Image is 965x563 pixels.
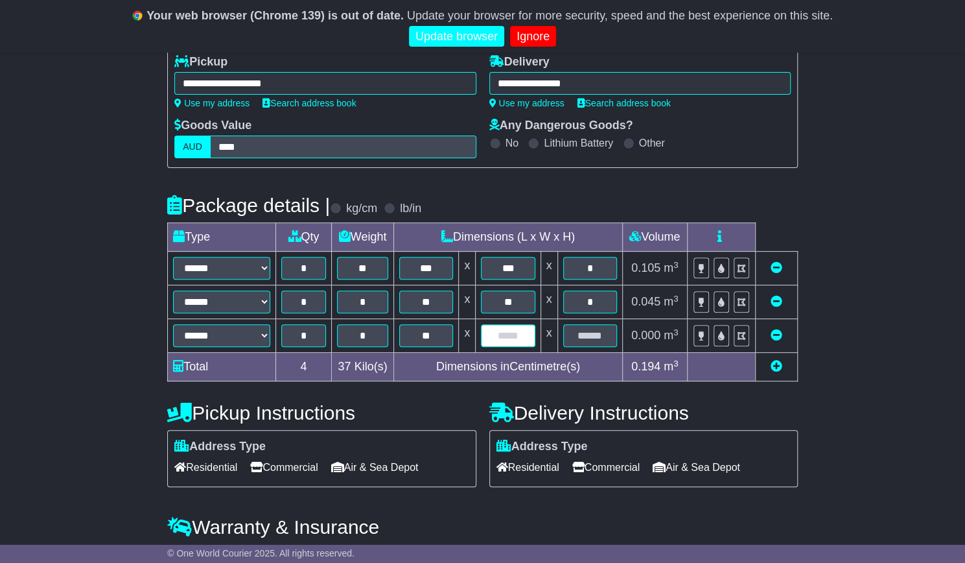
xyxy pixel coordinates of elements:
span: m [664,261,679,274]
a: Use my address [174,98,250,108]
label: AUD [174,136,211,158]
span: Commercial [572,457,640,477]
sup: 3 [673,359,679,368]
span: m [664,295,679,308]
label: Address Type [496,440,588,454]
span: Air & Sea Depot [331,457,419,477]
td: x [541,285,557,319]
label: No [506,137,518,149]
label: Delivery [489,55,550,69]
a: Search address book [577,98,671,108]
a: Search address book [262,98,356,108]
td: Kilo(s) [331,353,393,381]
label: Address Type [174,440,266,454]
td: Type [168,223,276,252]
td: Weight [331,223,393,252]
a: Remove this item [771,261,782,274]
span: 37 [338,360,351,373]
span: Commercial [250,457,318,477]
span: Air & Sea Depot [653,457,740,477]
label: Any Dangerous Goods? [489,119,633,133]
a: Remove this item [771,329,782,342]
span: Update your browser for more security, speed and the best experience on this site. [407,9,833,22]
td: x [541,252,557,285]
span: 0.045 [631,295,660,308]
td: Volume [622,223,687,252]
td: Dimensions (L x W x H) [394,223,623,252]
td: x [459,319,476,353]
label: lb/in [400,202,421,216]
h4: Package details | [167,195,330,216]
a: Add new item [771,360,782,373]
td: 4 [276,353,332,381]
span: © One World Courier 2025. All rights reserved. [167,548,355,558]
h4: Delivery Instructions [489,402,798,424]
a: Ignore [510,26,556,47]
td: Dimensions in Centimetre(s) [394,353,623,381]
a: Update browser [409,26,504,47]
span: 0.105 [631,261,660,274]
span: Residential [496,457,559,477]
label: kg/cm [346,202,377,216]
a: Remove this item [771,295,782,308]
span: m [664,360,679,373]
label: Pickup [174,55,227,69]
a: Use my address [489,98,564,108]
td: Qty [276,223,332,252]
sup: 3 [673,328,679,337]
span: m [664,329,679,342]
td: x [459,285,476,319]
td: Total [168,353,276,381]
td: x [541,319,557,353]
span: 0.194 [631,360,660,373]
sup: 3 [673,294,679,304]
span: 0.000 [631,329,660,342]
span: Residential [174,457,237,477]
h4: Pickup Instructions [167,402,476,424]
label: Other [639,137,665,149]
h4: Warranty & Insurance [167,516,798,538]
label: Lithium Battery [544,137,613,149]
td: x [459,252,476,285]
b: Your web browser (Chrome 139) is out of date. [146,9,404,22]
sup: 3 [673,260,679,270]
label: Goods Value [174,119,251,133]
